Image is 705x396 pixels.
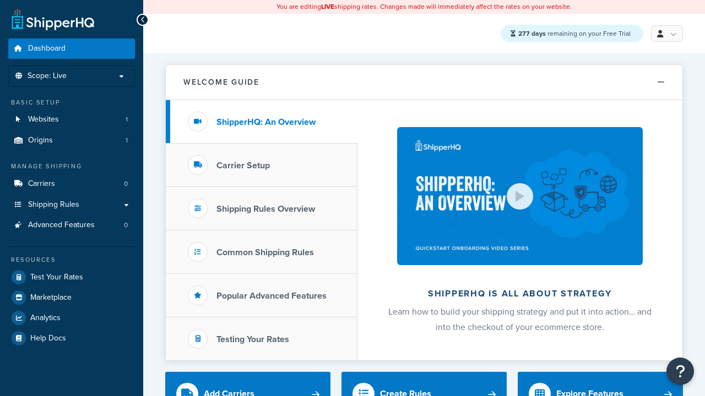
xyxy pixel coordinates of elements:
[518,29,631,38] span: remaining on your Free Trial
[30,293,72,302] span: Marketplace
[30,313,61,323] span: Analytics
[166,65,682,100] button: Welcome Guide
[8,215,135,235] a: Advanced Features0
[28,200,79,210] span: Shipping Rules
[8,174,135,194] li: Carriers
[216,204,315,214] h3: Shipping Rules Overview
[8,255,135,265] div: Resources
[8,215,135,235] li: Advanced Features
[8,328,135,348] a: Help Docs
[8,38,135,59] a: Dashboard
[8,267,135,287] a: Test Your Rates
[8,162,135,171] div: Manage Shipping
[321,2,334,12] b: LIVE
[518,29,546,38] strong: 277 days
[28,136,53,145] span: Origins
[666,358,694,385] button: Open Resource Center
[8,308,135,328] a: Analytics
[216,248,314,257] h3: Common Shipping Rules
[216,117,316,127] h3: ShipperHQ: An Overview
[216,334,289,344] h3: Testing Your Rates
[30,334,66,343] span: Help Docs
[8,109,135,130] a: Websites1
[388,305,652,333] span: Learn how to build your shipping strategy and put it into action… and into the checkout of your e...
[216,161,270,170] h3: Carrier Setup
[397,127,643,265] img: ShipperHQ is all about strategy
[28,221,95,230] span: Advanced Features
[8,98,135,107] div: Basic Setup
[8,174,135,194] a: Carriers0
[126,115,128,124] span: 1
[28,179,55,189] span: Carriers
[8,195,135,215] a: Shipping Rules
[30,273,83,282] span: Test Your Rates
[126,136,128,145] span: 1
[8,109,135,130] li: Websites
[124,179,128,189] span: 0
[8,130,135,151] a: Origins1
[28,44,66,53] span: Dashboard
[8,130,135,151] li: Origins
[28,71,67,81] span: Scope: Live
[28,115,59,124] span: Websites
[124,221,128,230] span: 0
[216,291,327,301] h3: Popular Advanced Features
[183,78,259,86] h2: Welcome Guide
[387,289,653,299] h2: ShipperHQ is all about strategy
[8,288,135,307] a: Marketplace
